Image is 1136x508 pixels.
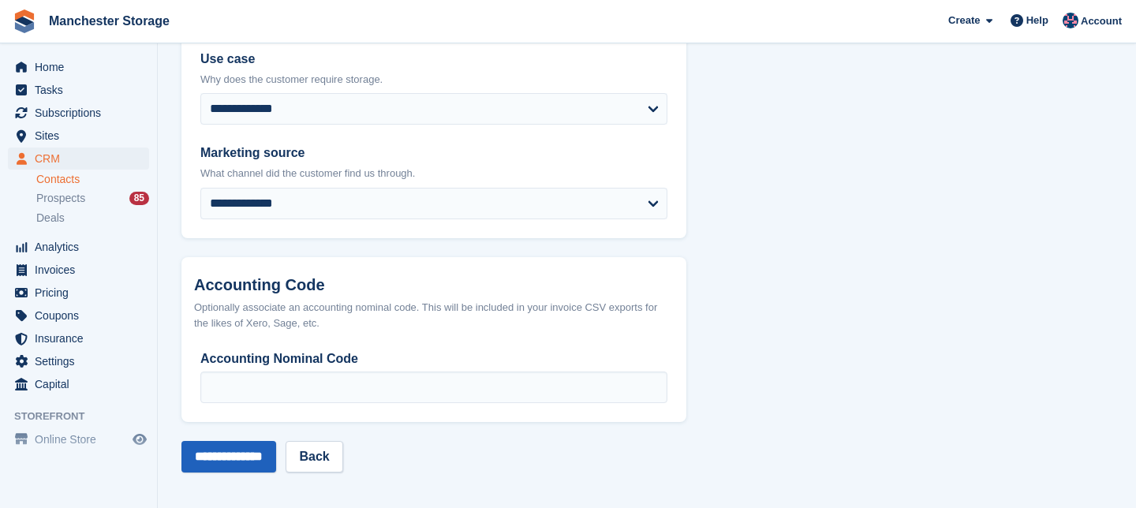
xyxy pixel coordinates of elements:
span: Tasks [35,79,129,101]
span: Create [948,13,980,28]
a: menu [8,56,149,78]
span: Capital [35,373,129,395]
span: Home [35,56,129,78]
span: Storefront [14,409,157,424]
a: Manchester Storage [43,8,176,34]
a: menu [8,304,149,327]
img: stora-icon-8386f47178a22dfd0bd8f6a31ec36ba5ce8667c1dd55bd0f319d3a0aa187defe.svg [13,9,36,33]
span: Settings [35,350,129,372]
span: Insurance [35,327,129,349]
h2: Accounting Code [194,276,674,294]
span: Coupons [35,304,129,327]
a: Back [286,441,342,473]
label: Accounting Nominal Code [200,349,667,368]
a: menu [8,373,149,395]
a: Deals [36,210,149,226]
a: menu [8,282,149,304]
a: menu [8,428,149,450]
a: menu [8,327,149,349]
label: Marketing source [200,144,667,162]
a: menu [8,102,149,124]
span: Subscriptions [35,102,129,124]
a: menu [8,236,149,258]
p: What channel did the customer find us through. [200,166,667,181]
div: 85 [129,192,149,205]
a: Preview store [130,430,149,449]
a: menu [8,259,149,281]
span: Online Store [35,428,129,450]
span: Help [1026,13,1048,28]
a: menu [8,148,149,170]
span: Sites [35,125,129,147]
a: menu [8,125,149,147]
div: Optionally associate an accounting nominal code. This will be included in your invoice CSV export... [194,300,674,331]
span: Pricing [35,282,129,304]
label: Use case [200,50,667,69]
span: Prospects [36,191,85,206]
span: Analytics [35,236,129,258]
a: Prospects 85 [36,190,149,207]
span: Deals [36,211,65,226]
span: CRM [35,148,129,170]
a: menu [8,350,149,372]
a: Contacts [36,172,149,187]
p: Why does the customer require storage. [200,72,667,88]
span: Account [1081,13,1122,29]
a: menu [8,79,149,101]
span: Invoices [35,259,129,281]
